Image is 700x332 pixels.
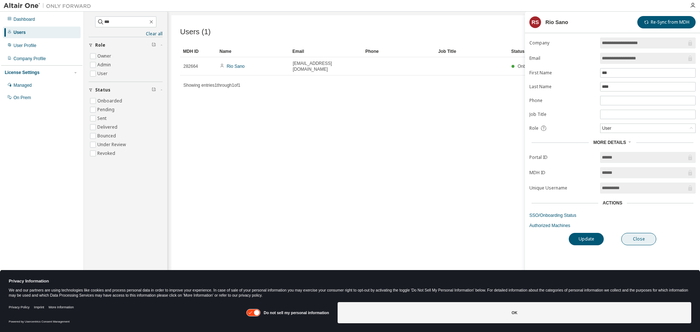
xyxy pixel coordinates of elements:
button: Role [89,37,163,53]
div: User [601,124,612,132]
div: Dashboard [13,16,35,22]
label: Portal ID [529,155,596,160]
span: Status [95,87,110,93]
label: Owner [97,52,113,60]
label: Admin [97,60,112,69]
label: Email [529,55,596,61]
div: User [600,124,695,133]
label: Sent [97,114,108,123]
div: Managed [13,82,32,88]
label: First Name [529,70,596,76]
div: Email [292,46,359,57]
label: Bounced [97,132,117,140]
button: Re-Sync from MDH [637,16,696,28]
span: More Details [593,140,626,145]
label: Pending [97,105,116,114]
label: Company [529,40,596,46]
label: Phone [529,98,596,103]
div: Company Profile [13,56,46,62]
span: Users (1) [180,28,211,36]
label: MDH ID [529,170,596,176]
div: Phone [365,46,432,57]
div: Name [219,46,287,57]
label: Last Name [529,84,596,90]
div: MDH ID [183,46,214,57]
div: Job Title [438,46,505,57]
label: Job Title [529,112,596,117]
button: Close [621,233,656,245]
div: Users [13,30,26,35]
a: Authorized Machines [529,223,696,229]
div: License Settings [5,70,39,75]
label: Onboarded [97,97,124,105]
label: Delivered [97,123,119,132]
span: Role [529,125,538,131]
a: Clear all [89,31,163,37]
div: Actions [603,200,622,206]
label: Under Review [97,140,127,149]
span: [EMAIL_ADDRESS][DOMAIN_NAME] [293,60,359,72]
span: Clear filter [152,42,156,48]
span: 282664 [183,63,198,69]
span: Role [95,42,105,48]
label: Revoked [97,149,117,158]
a: Rio Sano [227,64,245,69]
label: User [97,69,109,78]
span: Clear filter [152,87,156,93]
a: SSO/Onboarding Status [529,212,696,218]
button: Update [569,233,604,245]
div: RS [529,16,541,28]
div: User Profile [13,43,36,48]
div: Status [511,46,650,57]
span: Onboarded [518,64,540,69]
img: Altair One [4,2,95,9]
div: Rio Sano [545,19,568,25]
div: On Prem [13,95,31,101]
label: Unique Username [529,185,596,191]
button: Status [89,82,163,98]
span: Showing entries 1 through 1 of 1 [183,83,240,88]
